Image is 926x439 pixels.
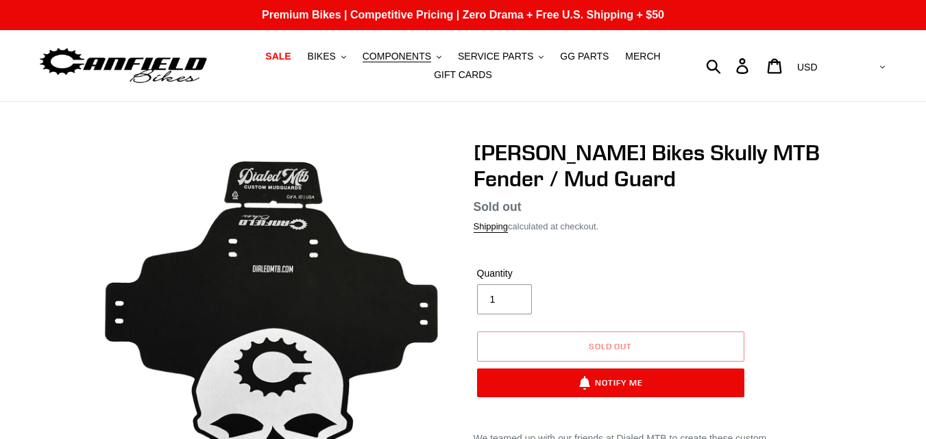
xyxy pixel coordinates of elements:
span: GIFT CARDS [434,69,492,81]
button: Notify Me [477,368,744,397]
span: SALE [265,51,291,62]
a: Shipping [474,221,509,233]
a: MERCH [618,47,667,66]
button: BIKES [301,47,353,66]
img: Canfield Bikes [38,45,209,88]
span: SERVICE PARTS [458,51,533,62]
span: BIKES [308,51,336,62]
button: COMPONENTS [356,47,448,66]
a: GIFT CARDS [427,66,499,84]
span: MERCH [625,51,660,62]
span: Sold out [474,200,522,214]
button: Sold out [477,331,744,362]
button: SERVICE PARTS [451,47,550,66]
h1: [PERSON_NAME] Bikes Skully MTB Fender / Mud Guard [474,140,837,192]
div: calculated at checkout. [474,220,837,234]
span: GG PARTS [560,51,609,62]
label: Quantity [477,266,607,281]
span: Sold out [589,341,633,351]
a: GG PARTS [553,47,616,66]
a: SALE [258,47,297,66]
span: COMPONENTS [363,51,431,62]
